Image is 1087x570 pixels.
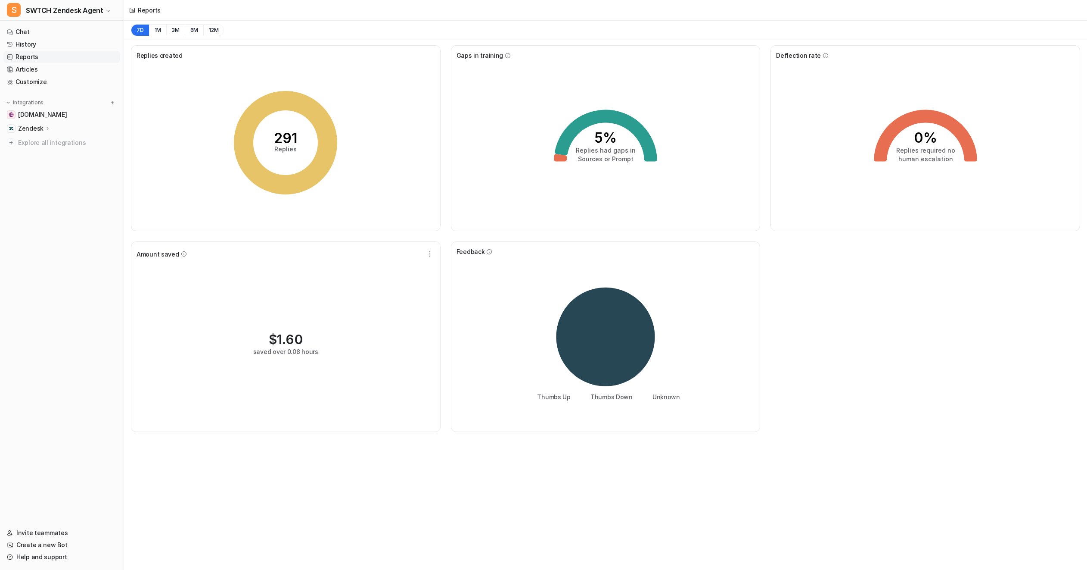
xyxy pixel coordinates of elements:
a: swtchenergy.com[DOMAIN_NAME] [3,109,120,121]
tspan: Sources or Prompt [578,155,633,163]
li: Thumbs Up [531,392,570,401]
button: 6M [185,24,204,36]
button: 1M [149,24,167,36]
a: Help and support [3,551,120,563]
a: Reports [3,51,120,63]
a: Invite teammates [3,527,120,539]
span: Feedback [457,247,485,256]
li: Thumbs Down [584,392,633,401]
span: Gaps in training [457,51,503,60]
a: Articles [3,63,120,75]
a: Chat [3,26,120,38]
button: Integrations [3,98,46,107]
button: 3M [166,24,185,36]
tspan: 5% [594,129,617,146]
tspan: 0% [914,129,937,146]
span: 1.60 [277,332,303,347]
tspan: Replies [274,145,297,153]
span: S [7,3,21,17]
div: $ [269,332,303,347]
img: Zendesk [9,126,14,131]
tspan: human escalation [898,155,953,163]
span: Amount saved [137,250,179,259]
a: History [3,38,120,50]
a: Explore all integrations [3,137,120,149]
a: Customize [3,76,120,88]
a: Create a new Bot [3,539,120,551]
span: Explore all integrations [18,136,117,150]
button: 7D [131,24,149,36]
span: SWTCH Zendesk Agent [26,4,103,16]
p: Integrations [13,99,43,106]
button: 12M [203,24,224,36]
img: menu_add.svg [109,100,115,106]
img: swtchenergy.com [9,112,14,117]
img: expand menu [5,100,11,106]
span: [DOMAIN_NAME] [18,110,67,119]
li: Unknown [646,392,680,401]
tspan: 291 [274,130,297,147]
span: Deflection rate [776,51,821,60]
tspan: Replies had gaps in [575,147,635,154]
tspan: Replies required no [896,147,955,154]
div: Reports [138,6,161,15]
span: Replies created [137,51,183,60]
div: saved over 0.08 hours [253,347,318,356]
p: Zendesk [18,124,43,133]
img: explore all integrations [7,138,16,147]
